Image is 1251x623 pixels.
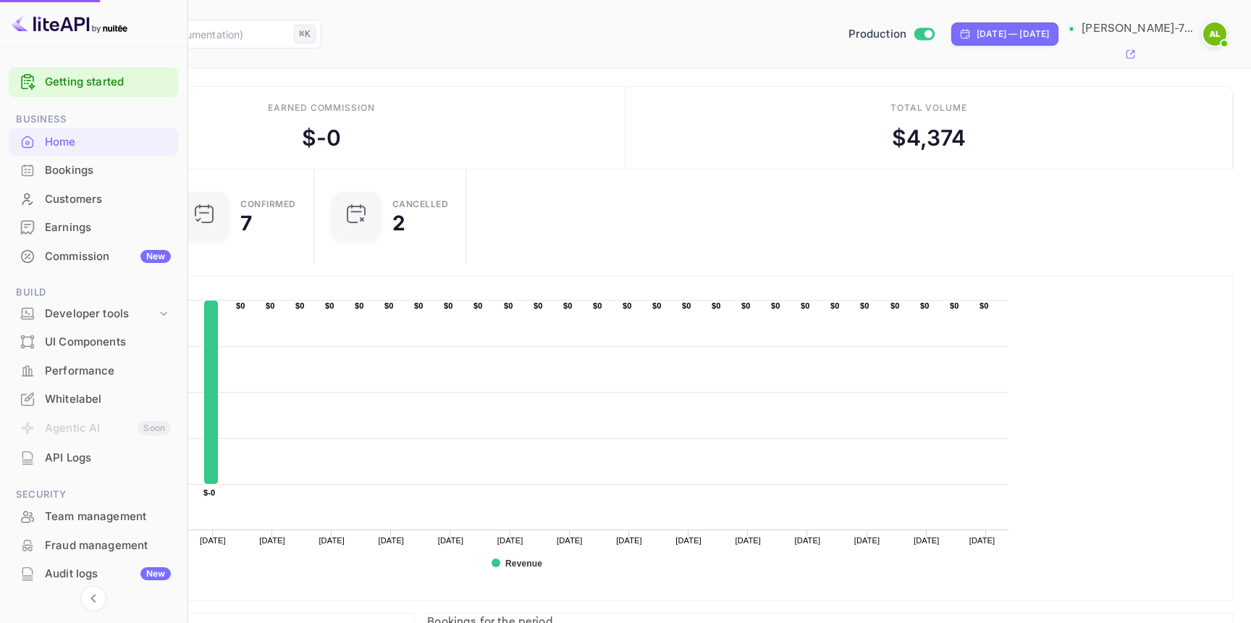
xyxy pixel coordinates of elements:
[203,488,215,497] text: $-0
[977,28,1049,41] div: [DATE] — [DATE]
[444,301,453,310] text: $0
[9,67,178,97] div: Getting started
[236,301,245,310] text: $0
[980,301,989,310] text: $0
[9,285,178,301] span: Build
[9,532,178,559] a: Fraud management
[295,301,305,310] text: $0
[268,101,375,114] div: Earned commission
[9,385,178,414] div: Whitelabel
[9,444,178,471] a: API Logs
[9,128,178,156] div: Home
[1203,22,1226,46] img: Albin Eriksson Lippe
[920,301,930,310] text: $0
[45,74,171,91] a: Getting started
[45,191,171,208] div: Customers
[9,328,178,356] div: UI Components
[200,536,226,545] text: [DATE]
[914,536,940,545] text: [DATE]
[505,559,542,569] text: Revenue
[771,301,780,310] text: $0
[557,536,583,545] text: [DATE]
[9,532,178,560] div: Fraud management
[712,301,721,310] text: $0
[801,301,810,310] text: $0
[9,128,178,155] a: Home
[9,357,178,385] div: Performance
[9,328,178,355] a: UI Components
[682,301,691,310] text: $0
[9,487,178,503] span: Security
[45,306,156,322] div: Developer tools
[497,536,523,545] text: [DATE]
[9,444,178,472] div: API Logs
[563,301,573,310] text: $0
[969,536,995,545] text: [DATE]
[9,185,178,212] a: Customers
[45,134,171,151] div: Home
[1082,20,1193,38] p: [PERSON_NAME]-7...
[140,567,171,580] div: New
[652,301,662,310] text: $0
[9,560,178,587] a: Audit logsNew
[45,334,171,351] div: UI Components
[9,185,178,214] div: Customers
[379,536,405,545] text: [DATE]
[45,538,171,554] div: Fraud management
[735,536,761,545] text: [DATE]
[890,101,968,114] div: Total volume
[9,156,178,185] div: Bookings
[9,301,178,327] div: Developer tools
[302,122,341,154] div: $ -0
[45,391,171,408] div: Whitelabel
[45,363,171,380] div: Performance
[843,26,940,43] div: Switch to Sandbox mode
[392,200,449,209] div: CANCELLED
[240,213,252,233] div: 7
[45,219,171,236] div: Earnings
[9,357,178,384] a: Performance
[9,560,178,588] div: Audit logsNew
[45,566,171,582] div: Audit logs
[392,213,405,233] div: 2
[9,156,178,183] a: Bookings
[9,385,178,412] a: Whitelabel
[319,536,345,545] text: [DATE]
[9,214,178,241] a: Earnings
[675,536,702,545] text: [DATE]
[9,112,178,127] span: Business
[325,301,334,310] text: $0
[355,301,364,310] text: $0
[384,301,394,310] text: $0
[795,536,821,545] text: [DATE]
[9,214,178,242] div: Earnings
[140,250,171,263] div: New
[438,536,464,545] text: [DATE]
[294,25,316,43] div: ⌘K
[473,301,483,310] text: $0
[854,536,880,545] text: [DATE]
[240,200,296,209] div: Confirmed
[741,301,751,310] text: $0
[593,301,602,310] text: $0
[45,509,171,525] div: Team management
[9,603,178,619] span: Marketing
[259,536,285,545] text: [DATE]
[623,301,632,310] text: $0
[860,301,869,310] text: $0
[616,536,642,545] text: [DATE]
[9,503,178,530] a: Team management
[892,122,966,154] div: $ 4,374
[9,243,178,271] div: CommissionNew
[950,301,959,310] text: $0
[848,26,907,43] span: Production
[890,301,900,310] text: $0
[534,301,543,310] text: $0
[45,248,171,265] div: Commission
[414,301,424,310] text: $0
[12,12,127,35] img: LiteAPI logo
[45,450,171,467] div: API Logs
[80,585,106,611] button: Collapse navigation
[9,243,178,269] a: CommissionNew
[830,301,840,310] text: $0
